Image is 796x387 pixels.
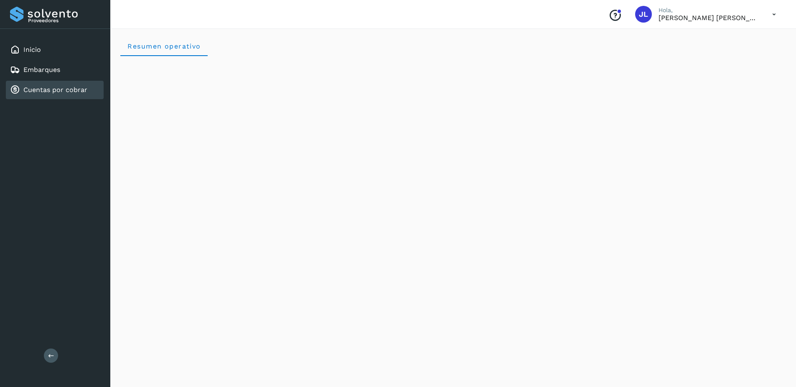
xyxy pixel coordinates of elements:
p: José Luis Salinas Maldonado [659,14,759,22]
a: Embarques [23,66,60,74]
div: Cuentas por cobrar [6,81,104,99]
a: Inicio [23,46,41,54]
span: Resumen operativo [127,42,201,50]
p: Proveedores [28,18,100,23]
a: Cuentas por cobrar [23,86,87,94]
div: Embarques [6,61,104,79]
div: Inicio [6,41,104,59]
p: Hola, [659,7,759,14]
